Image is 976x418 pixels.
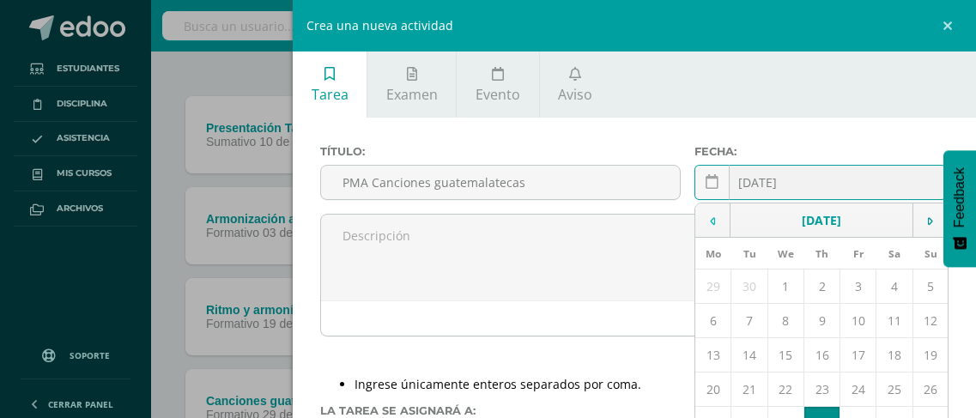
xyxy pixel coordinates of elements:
[767,338,803,373] td: 15
[695,304,731,338] td: 6
[767,270,803,304] td: 1
[876,238,912,270] th: Sa
[840,270,876,304] td: 3
[293,51,367,118] a: Tarea
[840,373,876,407] td: 24
[731,373,767,407] td: 21
[912,304,949,338] td: 12
[320,145,681,158] label: Título:
[695,166,948,199] input: Fecha de entrega
[386,85,438,104] span: Examen
[767,238,803,270] th: We
[912,238,949,270] th: Su
[912,373,949,407] td: 26
[803,304,840,338] td: 9
[912,338,949,373] td: 19
[695,338,731,373] td: 13
[952,167,967,227] span: Feedback
[355,376,949,392] li: Ingrese únicamente enteros separados por coma.
[731,304,767,338] td: 7
[803,338,840,373] td: 16
[730,203,913,238] td: [DATE]
[803,238,840,270] th: Th
[803,373,840,407] td: 23
[695,373,731,407] td: 20
[540,51,611,118] a: Aviso
[840,238,876,270] th: Fr
[695,238,731,270] th: Mo
[367,51,456,118] a: Examen
[476,85,520,104] span: Evento
[803,270,840,304] td: 2
[558,85,592,104] span: Aviso
[320,404,949,417] label: La tarea se asignará a:
[840,338,876,373] td: 17
[912,270,949,304] td: 5
[731,338,767,373] td: 14
[731,238,767,270] th: Tu
[312,85,349,104] span: Tarea
[876,304,912,338] td: 11
[876,373,912,407] td: 25
[694,145,949,158] label: Fecha:
[457,51,538,118] a: Evento
[943,150,976,267] button: Feedback - Mostrar encuesta
[876,338,912,373] td: 18
[767,304,803,338] td: 8
[840,304,876,338] td: 10
[767,373,803,407] td: 22
[321,166,680,199] input: Título
[876,270,912,304] td: 4
[731,270,767,304] td: 30
[695,270,731,304] td: 29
